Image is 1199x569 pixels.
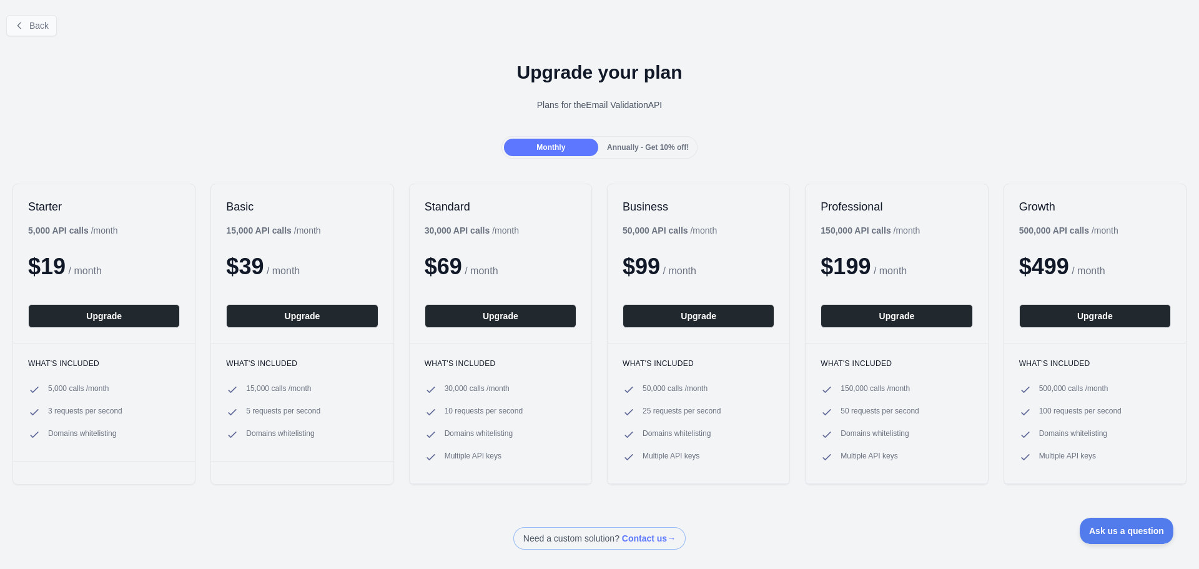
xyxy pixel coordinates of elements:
h2: Professional [821,199,972,214]
span: $ 199 [821,254,871,279]
div: / month [425,224,519,237]
span: $ 99 [623,254,660,279]
div: / month [821,224,920,237]
b: 50,000 API calls [623,225,688,235]
h2: Standard [425,199,576,214]
b: 30,000 API calls [425,225,490,235]
div: / month [623,224,717,237]
h2: Business [623,199,774,214]
iframe: Toggle Customer Support [1080,518,1174,544]
b: 150,000 API calls [821,225,891,235]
